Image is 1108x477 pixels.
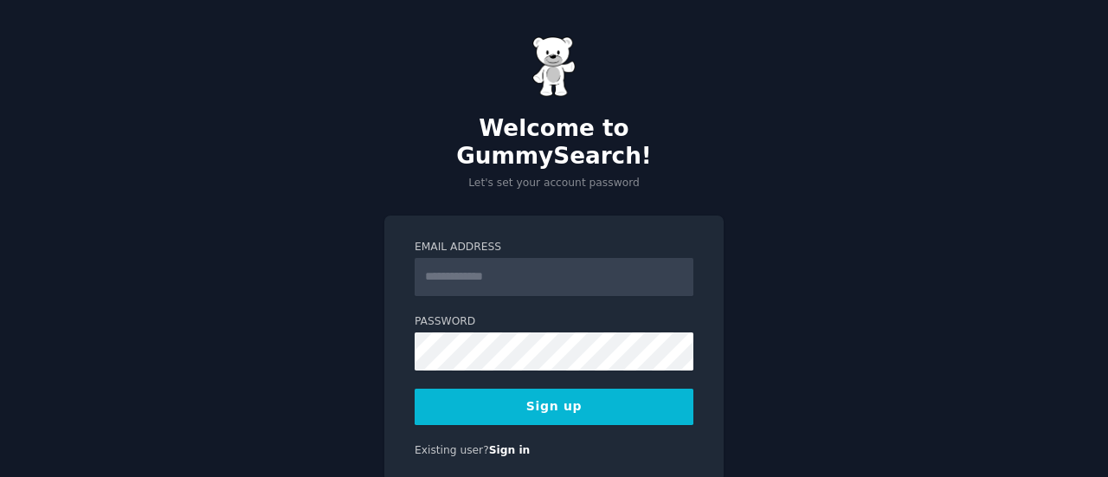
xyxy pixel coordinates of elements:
button: Sign up [415,389,693,425]
img: Gummy Bear [532,36,576,97]
label: Password [415,314,693,330]
a: Sign in [489,444,531,456]
p: Let's set your account password [384,176,724,191]
label: Email Address [415,240,693,255]
span: Existing user? [415,444,489,456]
h2: Welcome to GummySearch! [384,115,724,170]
